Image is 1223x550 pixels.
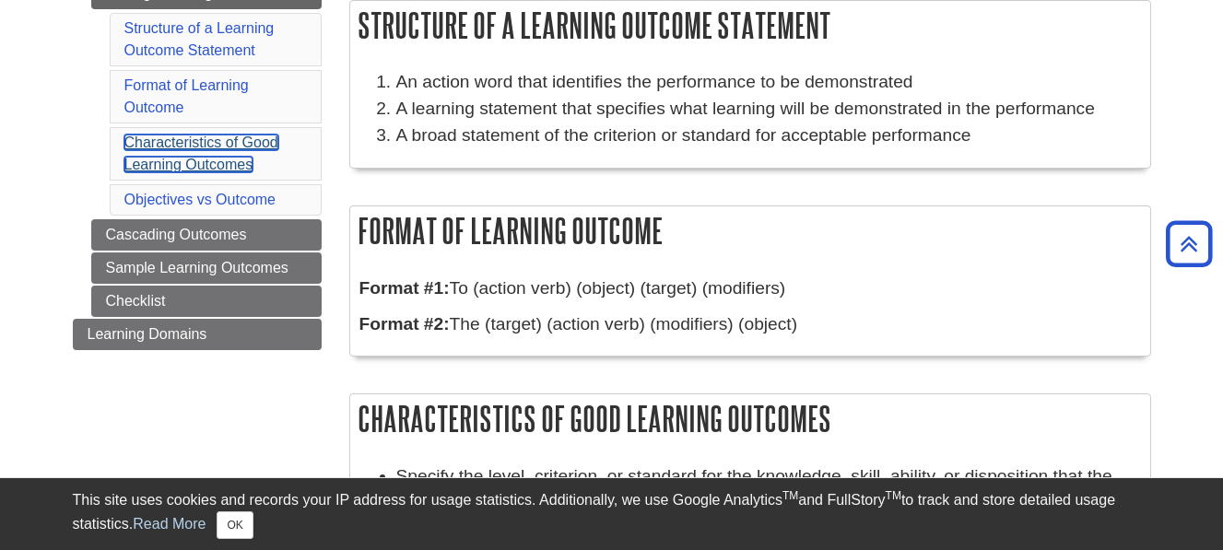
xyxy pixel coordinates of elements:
p: The (target) (action verb) (modifiers) (object) [359,311,1141,338]
a: Sample Learning Outcomes [91,252,322,284]
li: An action word that identifies the performance to be demonstrated [396,69,1141,96]
div: This site uses cookies and records your IP address for usage statistics. Additionally, we use Goo... [73,489,1151,539]
strong: Format #1: [359,278,450,298]
h2: Characteristics of Good Learning Outcomes [350,394,1150,443]
a: Format of Learning Outcome [124,77,249,115]
button: Close [217,511,253,539]
a: Checklist [91,286,322,317]
a: Structure of a Learning Outcome Statement [124,20,275,58]
a: Back to Top [1159,231,1218,256]
a: Objectives vs Outcome [124,192,276,207]
a: Read More [133,516,206,532]
a: Learning Domains [73,319,322,350]
h2: Structure of a Learning Outcome Statement [350,1,1150,50]
li: A learning statement that specifies what learning will be demonstrated in the performance [396,96,1141,123]
sup: TM [782,489,798,502]
p: To (action verb) (object) (target) (modifiers) [359,275,1141,302]
strong: Format #2: [359,314,450,334]
sup: TM [886,489,901,502]
span: Learning Domains [88,326,207,342]
h2: Format of Learning Outcome [350,206,1150,255]
a: Cascading Outcomes [91,219,322,251]
a: Characteristics of Good Learning Outcomes [124,135,278,172]
li: A broad statement of the criterion or standard for acceptable performance [396,123,1141,149]
li: Specify the level, criterion, or standard for the knowledge, skill, ability, or disposition that ... [396,463,1141,517]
